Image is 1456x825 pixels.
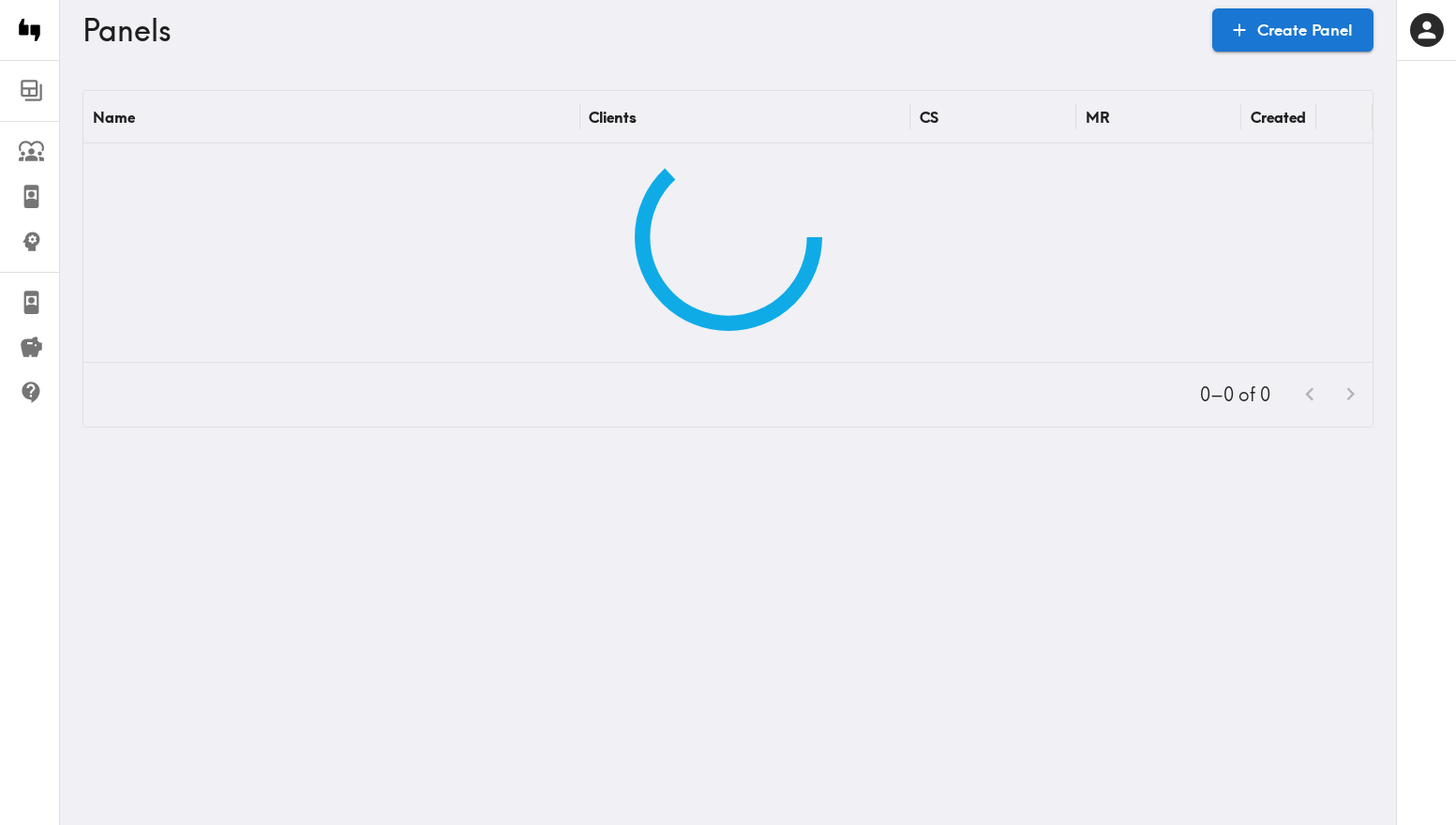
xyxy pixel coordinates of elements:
img: Instapanel [11,11,49,49]
div: Created [1251,108,1306,127]
div: CS [920,108,938,127]
div: Clients [589,108,637,127]
p: 0–0 of 0 [1200,382,1270,408]
div: MR [1086,108,1110,127]
h3: Panels [83,12,1197,48]
div: Name [93,108,135,127]
a: Create Panel [1212,8,1373,52]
